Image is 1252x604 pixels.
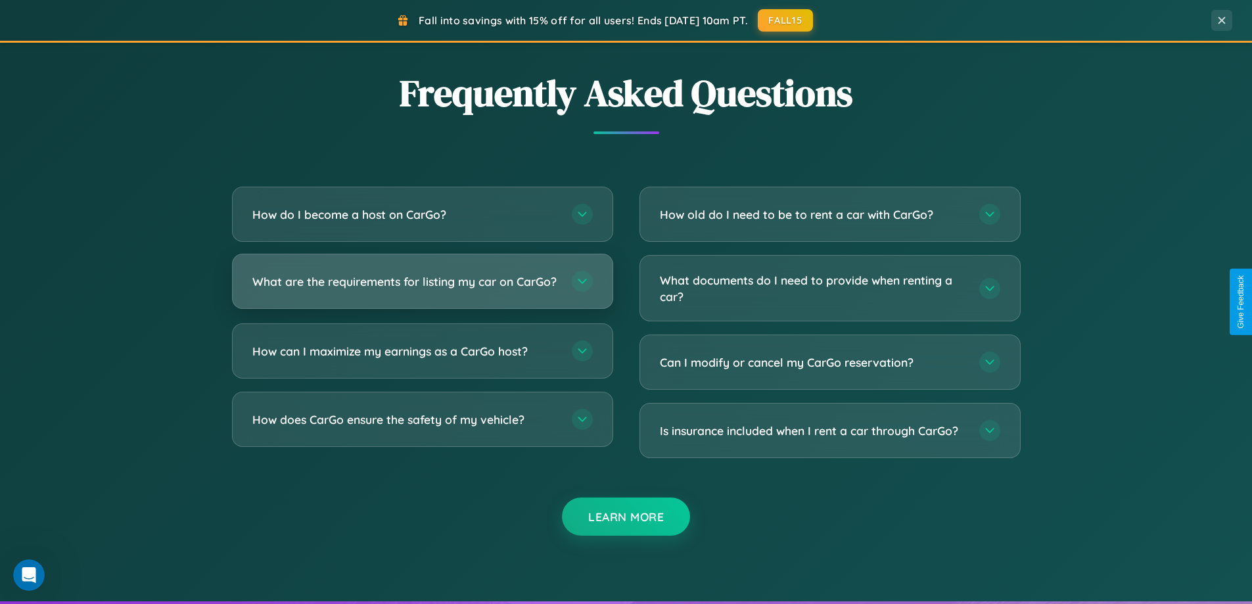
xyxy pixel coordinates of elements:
h3: What documents do I need to provide when renting a car? [660,272,966,304]
h3: How does CarGo ensure the safety of my vehicle? [252,411,559,428]
button: FALL15 [758,9,813,32]
span: Fall into savings with 15% off for all users! Ends [DATE] 10am PT. [419,14,748,27]
h3: Can I modify or cancel my CarGo reservation? [660,354,966,371]
h2: Frequently Asked Questions [232,68,1021,118]
h3: Is insurance included when I rent a car through CarGo? [660,423,966,439]
h3: How old do I need to be to rent a car with CarGo? [660,206,966,223]
button: Learn More [562,498,690,536]
iframe: Intercom live chat [13,559,45,591]
div: Give Feedback [1236,275,1245,329]
h3: What are the requirements for listing my car on CarGo? [252,273,559,290]
h3: How can I maximize my earnings as a CarGo host? [252,343,559,360]
h3: How do I become a host on CarGo? [252,206,559,223]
